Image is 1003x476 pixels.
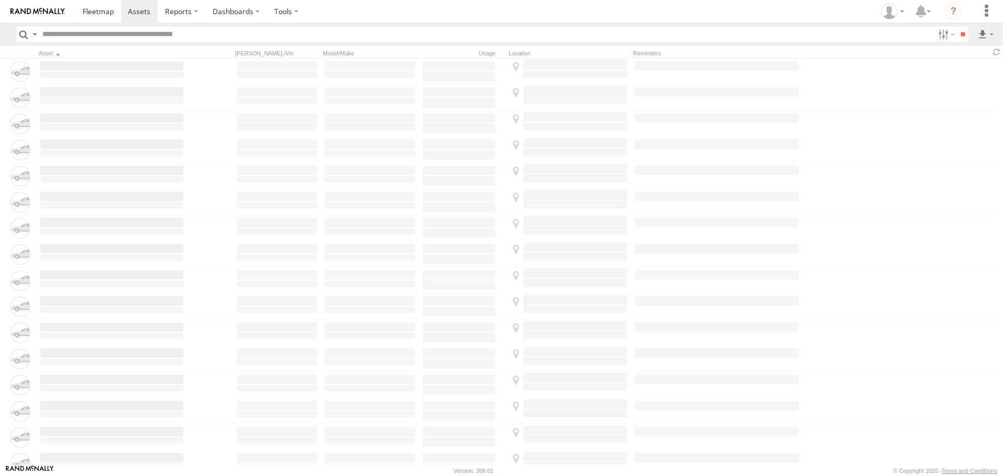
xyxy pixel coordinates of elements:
[990,47,1003,57] span: Refresh
[934,27,957,42] label: Search Filter Options
[30,27,39,42] label: Search Query
[945,3,962,20] i: ?
[10,8,65,15] img: rand-logo.svg
[977,27,995,42] label: Export results as...
[454,468,494,474] div: Version: 308.01
[39,50,185,57] div: Click to Sort
[878,4,908,19] div: Brian Wooldridge
[942,468,997,474] a: Terms and Conditions
[235,50,319,57] div: [PERSON_NAME]./Vin
[893,468,997,474] div: © Copyright 2025 -
[323,50,417,57] div: Model/Make
[6,466,54,476] a: Visit our Website
[421,50,505,57] div: Usage
[633,50,800,57] div: Reminders
[509,50,629,57] div: Location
